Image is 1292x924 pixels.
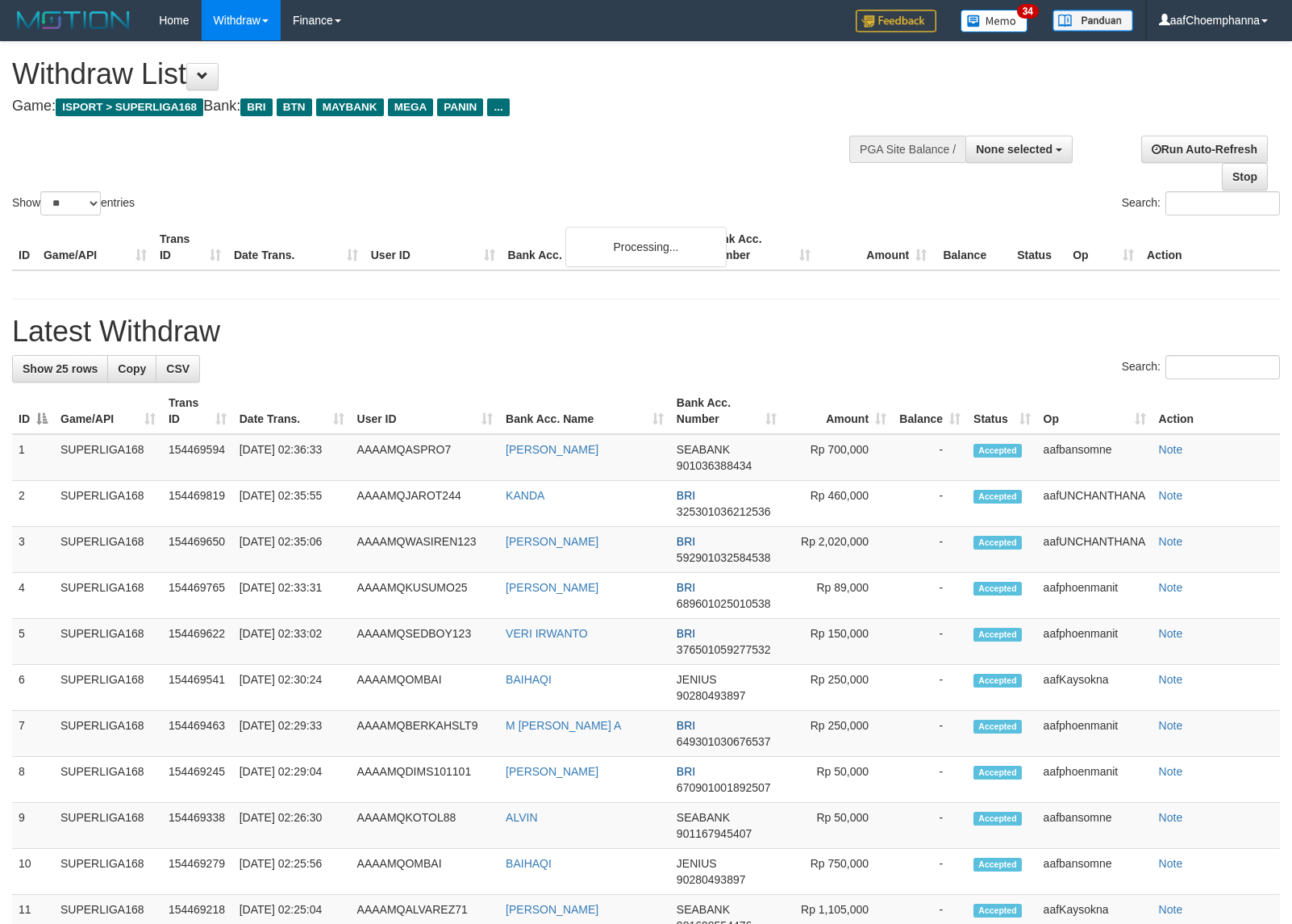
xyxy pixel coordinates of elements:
[233,388,351,434] th: Date Trans.: activate to sort column ascending
[893,803,967,849] td: -
[12,619,54,665] td: 5
[233,711,351,757] td: [DATE] 02:29:33
[12,481,54,527] td: 2
[54,573,162,619] td: SUPERLIGA168
[783,527,893,573] td: Rp 2,020,000
[1159,581,1183,594] a: Note
[677,489,695,502] span: BRI
[12,434,54,481] td: 1
[162,757,233,803] td: 154469245
[701,224,817,270] th: Bank Acc. Number
[677,857,717,870] span: JENIUS
[893,388,967,434] th: Balance: activate to sort column ascending
[388,98,434,116] span: MEGA
[783,665,893,711] td: Rp 250,000
[933,224,1011,270] th: Balance
[1152,388,1280,434] th: Action
[54,803,162,849] td: SUPERLIGA168
[12,757,54,803] td: 8
[1159,811,1183,824] a: Note
[1159,765,1183,778] a: Note
[1037,665,1152,711] td: aafKaysokna
[670,388,783,434] th: Bank Acc. Number: activate to sort column ascending
[1011,224,1066,270] th: Status
[961,10,1028,32] img: Button%20Memo.svg
[54,388,162,434] th: Game/API: activate to sort column ascending
[967,388,1037,434] th: Status: activate to sort column ascending
[1140,224,1280,270] th: Action
[1165,355,1280,379] input: Search:
[12,803,54,849] td: 9
[233,481,351,527] td: [DATE] 02:35:55
[973,628,1022,642] span: Accepted
[893,573,967,619] td: -
[162,849,233,895] td: 154469279
[1037,573,1152,619] td: aafphoenmanit
[1141,136,1268,163] a: Run Auto-Refresh
[677,735,771,748] span: Copy 649301030676537 to clipboard
[351,665,500,711] td: AAAAMQOMBAI
[1037,803,1152,849] td: aafbansomne
[233,434,351,481] td: [DATE] 02:36:33
[677,643,771,656] span: Copy 376501059277532 to clipboard
[976,143,1052,156] span: None selected
[677,689,746,702] span: Copy 90280493897 to clipboard
[973,812,1022,826] span: Accepted
[506,627,588,640] a: VERI IRWANTO
[677,765,695,778] span: BRI
[677,873,746,886] span: Copy 90280493897 to clipboard
[56,98,203,116] span: ISPORT > SUPERLIGA168
[677,443,730,456] span: SEABANK
[856,10,936,32] img: Feedback.jpg
[506,903,598,916] a: [PERSON_NAME]
[893,481,967,527] td: -
[233,803,351,849] td: [DATE] 02:26:30
[351,573,500,619] td: AAAAMQKUSUMO25
[162,573,233,619] td: 154469765
[1165,191,1280,215] input: Search:
[677,597,771,610] span: Copy 689601025010538 to clipboard
[12,849,54,895] td: 10
[973,904,1022,918] span: Accepted
[973,582,1022,596] span: Accepted
[677,673,717,686] span: JENIUS
[162,481,233,527] td: 154469819
[893,711,967,757] td: -
[12,191,135,215] label: Show entries
[277,98,312,116] span: BTN
[54,527,162,573] td: SUPERLIGA168
[1037,481,1152,527] td: aafUNCHANTHANA
[54,619,162,665] td: SUPERLIGA168
[893,619,967,665] td: -
[12,316,1280,348] h1: Latest Withdraw
[506,673,552,686] a: BAIHAQI
[677,781,771,794] span: Copy 670901001892507 to clipboard
[1037,388,1152,434] th: Op: activate to sort column ascending
[233,849,351,895] td: [DATE] 02:25:56
[40,191,101,215] select: Showentries
[783,849,893,895] td: Rp 750,000
[166,362,190,375] span: CSV
[12,665,54,711] td: 6
[162,527,233,573] td: 154469650
[37,224,153,270] th: Game/API
[351,481,500,527] td: AAAAMQJAROT244
[107,355,156,383] a: Copy
[12,527,54,573] td: 3
[1159,627,1183,640] a: Note
[153,224,227,270] th: Trans ID
[54,434,162,481] td: SUPERLIGA168
[1159,443,1183,456] a: Note
[506,857,552,870] a: BAIHAQI
[487,98,509,116] span: ...
[351,619,500,665] td: AAAAMQSEDBOY123
[1037,711,1152,757] td: aafphoenmanit
[227,224,365,270] th: Date Trans.
[893,665,967,711] td: -
[316,98,384,116] span: MAYBANK
[12,711,54,757] td: 7
[1159,719,1183,732] a: Note
[973,490,1022,504] span: Accepted
[351,711,500,757] td: AAAAMQBERKAHSLT9
[677,551,771,564] span: Copy 592901032584538 to clipboard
